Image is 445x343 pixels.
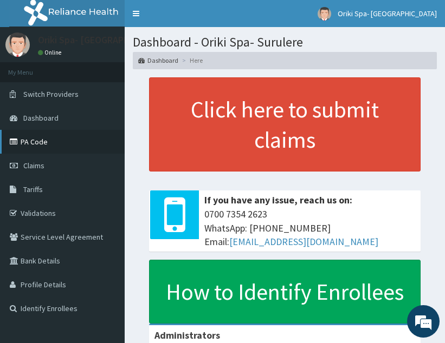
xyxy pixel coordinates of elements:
li: Here [179,56,203,65]
a: [EMAIL_ADDRESS][DOMAIN_NAME] [229,235,378,248]
a: Online [38,49,64,56]
span: Claims [23,161,44,170]
b: If you have any issue, reach us on: [204,194,352,206]
p: Oriki Spa- [GEOGRAPHIC_DATA] [38,35,170,45]
h1: Dashboard - Oriki Spa- Surulere [133,35,437,49]
a: Dashboard [138,56,178,65]
span: Dashboard [23,113,59,123]
b: Administrators [154,329,220,341]
span: 0700 7354 2623 WhatsApp: [PHONE_NUMBER] Email: [204,207,415,249]
span: Switch Providers [23,89,79,99]
img: User Image [318,7,331,21]
a: How to Identify Enrollees [149,260,421,324]
span: Tariffs [23,184,43,194]
a: Click here to submit claims [149,77,421,171]
img: User Image [5,32,30,57]
span: Oriki Spa- [GEOGRAPHIC_DATA] [338,9,437,18]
